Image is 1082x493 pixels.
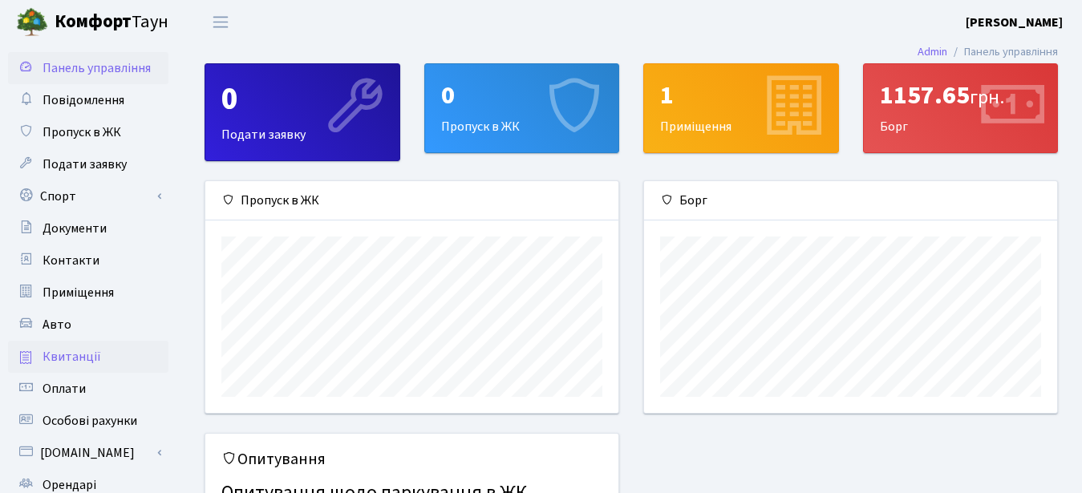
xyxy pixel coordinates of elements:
[441,80,603,111] div: 0
[880,80,1042,111] div: 1157.65
[16,6,48,38] img: logo.png
[894,35,1082,69] nav: breadcrumb
[43,284,114,301] span: Приміщення
[55,9,168,36] span: Таун
[43,156,127,173] span: Подати заявку
[864,64,1058,152] div: Борг
[8,341,168,373] a: Квитанції
[221,80,383,119] div: 0
[8,148,168,180] a: Подати заявку
[8,212,168,244] a: Документи
[8,405,168,437] a: Особові рахунки
[660,80,822,111] div: 1
[205,63,400,161] a: 0Подати заявку
[43,380,86,398] span: Оплати
[970,83,1004,111] span: грн.
[43,91,124,109] span: Повідомлення
[918,43,947,60] a: Admin
[643,63,839,153] a: 1Приміщення
[205,64,399,160] div: Подати заявку
[8,309,168,341] a: Авто
[644,181,1057,220] div: Борг
[43,412,137,430] span: Особові рахунки
[8,52,168,84] a: Панель управління
[43,220,107,237] span: Документи
[8,84,168,116] a: Повідомлення
[424,63,620,153] a: 0Пропуск в ЖК
[43,348,101,366] span: Квитанції
[644,64,838,152] div: Приміщення
[55,9,132,34] b: Комфорт
[201,9,241,35] button: Переключити навігацію
[8,277,168,309] a: Приміщення
[8,437,168,469] a: [DOMAIN_NAME]
[425,64,619,152] div: Пропуск в ЖК
[8,180,168,212] a: Спорт
[8,373,168,405] a: Оплати
[966,13,1063,32] a: [PERSON_NAME]
[221,450,602,469] h5: Опитування
[8,244,168,277] a: Контакти
[43,316,71,333] span: Авто
[43,252,99,269] span: Контакти
[966,14,1063,31] b: [PERSON_NAME]
[43,123,121,141] span: Пропуск в ЖК
[8,116,168,148] a: Пропуск в ЖК
[205,181,618,220] div: Пропуск в ЖК
[947,43,1058,61] li: Панель управління
[43,59,151,77] span: Панель управління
